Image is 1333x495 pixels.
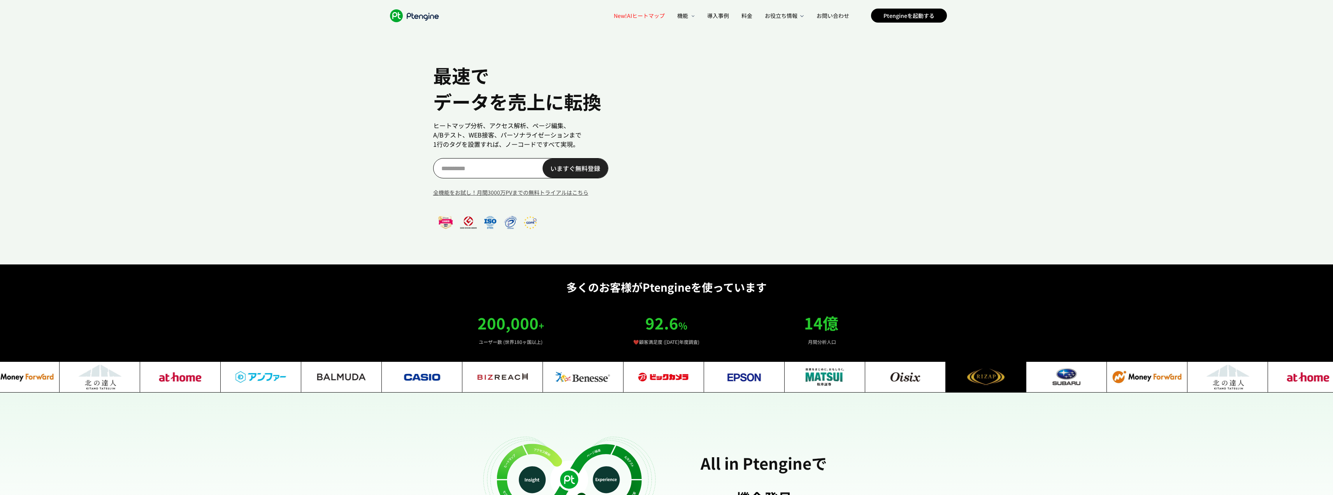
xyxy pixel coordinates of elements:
[60,361,140,393] img: Frame_2007692023_1_d8e7234b30.jpg
[433,188,643,198] a: 全機能をお試し！月間3000万PVまでの無料トライアルはこちら
[543,361,623,393] img: Benesse_0f838de59e.jpg
[674,454,854,472] h2: All in Ptengineで
[301,361,382,393] img: Balmuda_9406063074.jpg
[433,213,542,231] img: frame_ff9761bbef.png
[433,62,643,115] h1: 最速で データを売上に転換
[645,312,678,334] span: 92.6
[433,338,589,346] p: ユーザー数 (世界180ヶ国以上)
[140,361,221,393] img: at_home_14e6379b2c.jpg
[478,312,539,334] span: 200,000
[614,12,665,19] span: AIヒートマップ
[744,338,900,346] p: 月間分析人口​
[1107,361,1187,393] img: money_forward_logo_0969f4b1e8.jpg
[614,12,627,19] span: New!
[865,361,946,393] img: oisix_85b42ae200.jpg
[871,9,947,23] a: Ptengineを起動する
[543,159,608,178] a: いますぐ無料登録
[765,12,798,19] span: お役立ち情報
[704,361,785,393] img: epson_d420854757.jpg
[221,361,301,393] img: angfa_c8a7ddfbd6.jpg
[1187,361,1268,393] img: Frame_2007692023_1_d8e7234b30.jpg
[677,12,690,19] span: 機能
[382,361,462,393] img: casio_4a1f8adaa4.jpg
[817,12,849,19] span: お問い合わせ
[785,361,865,393] img: matsui_ae98c0d6a2.jpg
[433,280,900,294] p: 多くのお客様がPtengineを使っています
[804,312,838,334] span: 14億
[539,319,544,332] span: +
[588,338,744,346] p: ❤️顧客満足度 ([DATE]年度調査)
[462,361,543,393] img: bizreach_555232d01c.jpg
[623,361,704,393] img: bigcamera_9bfb12cee7.jpg
[741,12,752,19] span: 料金
[946,361,1026,393] img: rizap_dc0c2a26d1.jpg
[433,121,643,149] p: ヒートマップ分析、アクセス解析、ページ編集、 A/Bテスト、WEB接客、パーソナライゼーションまで 1行のタグを設置すれば、ノーコードですべて実現。
[678,319,687,332] span: %
[707,12,729,19] span: 導入事例
[1026,361,1107,393] img: subaru_f04ee0991b.jpg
